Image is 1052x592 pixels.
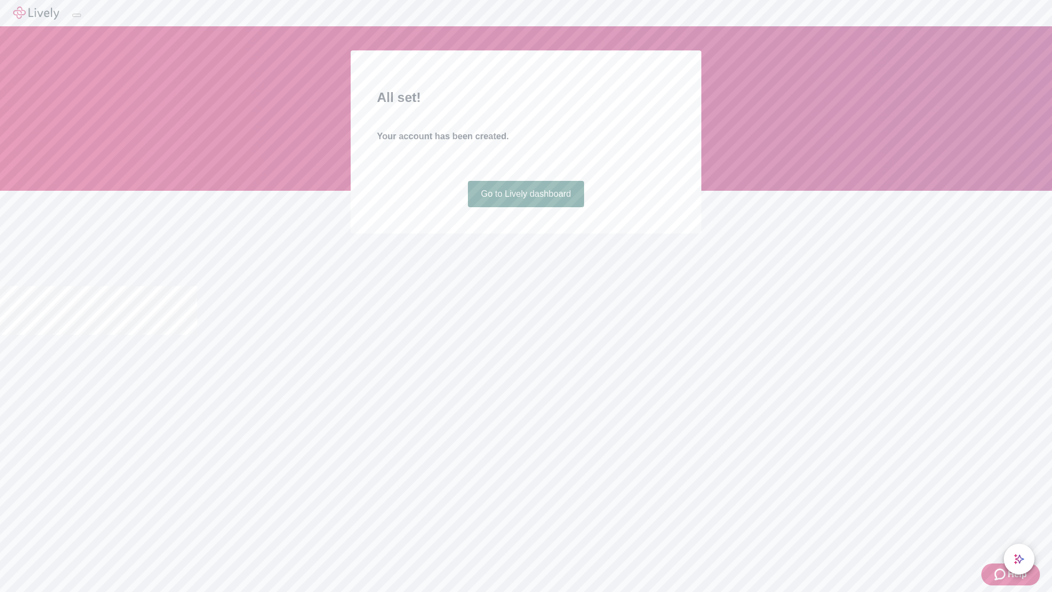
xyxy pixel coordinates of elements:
[377,88,675,107] h2: All set!
[1004,544,1034,574] button: chat
[377,130,675,143] h4: Your account has been created.
[981,563,1040,585] button: Zendesk support iconHelp
[468,181,585,207] a: Go to Lively dashboard
[72,14,81,17] button: Log out
[13,7,59,20] img: Lively
[1008,568,1027,581] span: Help
[1014,554,1025,565] svg: Lively AI Assistant
[994,568,1008,581] svg: Zendesk support icon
